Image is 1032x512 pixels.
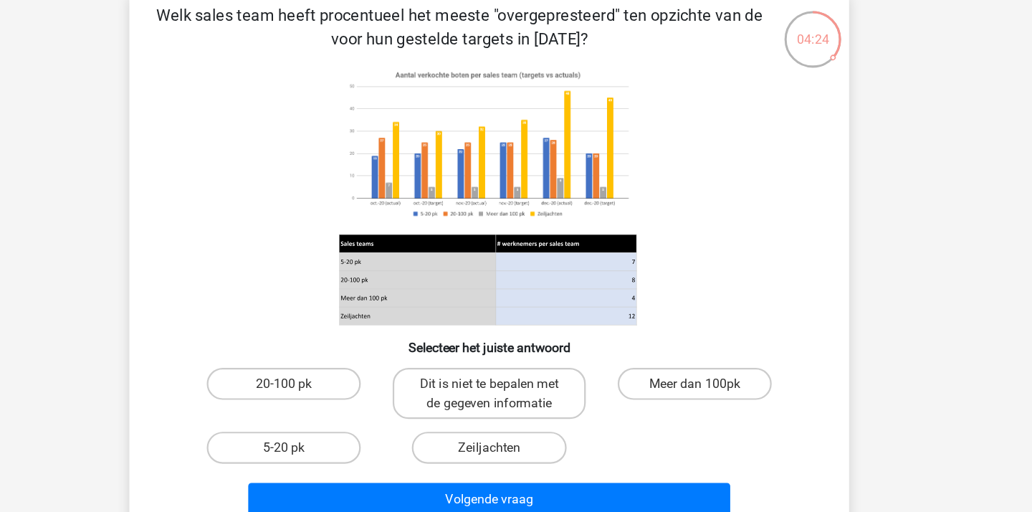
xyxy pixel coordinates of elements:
div: 04:24 [780,36,833,72]
label: Zeiljachten [446,415,585,444]
label: 5-20 pk [262,415,401,444]
label: Dit is niet te bepalen met de gegeven informatie [429,358,602,404]
button: Volgende vraag [300,461,733,491]
label: Meer dan 100pk [631,358,770,387]
h6: Selecteer het juiste antwoord [216,321,816,346]
p: Welk sales team heeft procentueel het meeste "overgepresteerd" ten opzichte van de voor hun geste... [216,30,763,73]
label: 20-100 pk [262,358,401,387]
